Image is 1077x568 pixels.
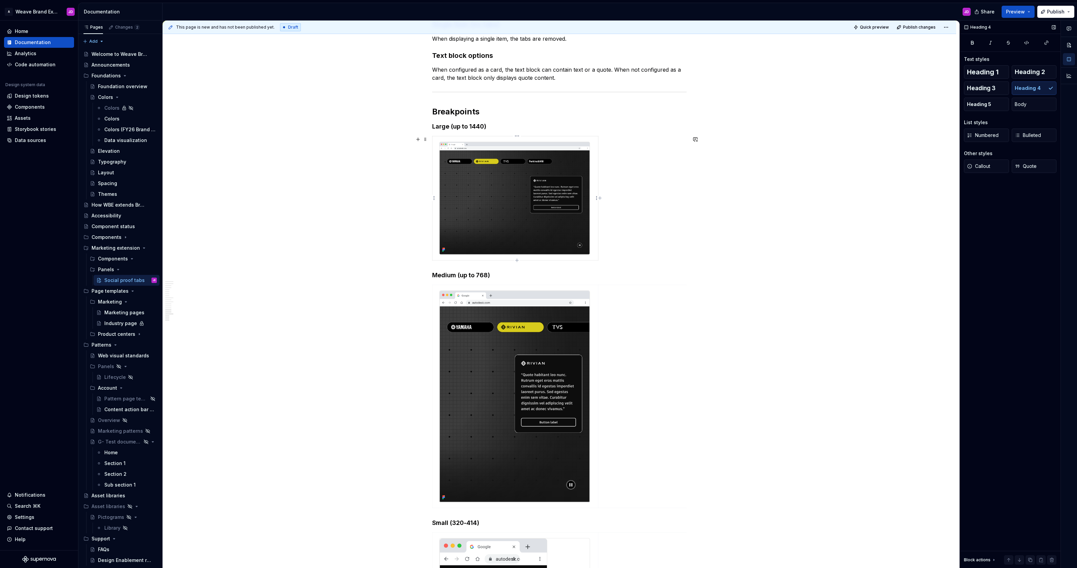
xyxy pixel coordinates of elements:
div: Pictograms [98,514,124,521]
div: Component status [92,223,135,230]
div: Components [98,255,128,262]
div: Help [15,536,26,543]
div: Colors [98,94,113,101]
div: Home [104,449,118,456]
div: Data visualization [104,137,147,144]
a: Settings [4,512,74,523]
div: Components [15,104,45,110]
img: 5712364c-d83d-4911-85e2-3fd1047369d7.png [440,291,590,502]
button: Search ⌘K [4,501,74,511]
a: Announcements [81,60,160,70]
div: Marketing pages [104,309,144,316]
div: Foundation overview [98,83,147,90]
div: Pattern page template [104,395,148,402]
button: Quote [1012,159,1057,173]
span: 2 [134,25,140,30]
button: Heading 5 [964,98,1009,111]
div: Content action bar pattern [104,406,155,413]
button: Contact support [4,523,74,534]
div: Storybook stories [15,126,56,133]
div: Accessibility [92,212,121,219]
div: Product centers [87,329,160,340]
div: Block actions [964,557,991,563]
span: Heading 5 [967,101,991,108]
div: Overview [98,417,120,424]
div: Marketing [87,296,160,307]
div: Section 2 [104,471,127,477]
h4: Medium (up to 768) [432,271,687,279]
div: JD [964,9,969,14]
div: Asset libraries [81,501,160,512]
a: Library [94,523,160,533]
div: Page templates [92,288,129,294]
div: Components [92,234,121,241]
span: Heading 3 [967,85,996,92]
div: Marketing extension [92,245,140,251]
div: Library [104,525,120,531]
a: Colors [94,103,160,113]
h2: Breakpoints [432,106,687,117]
a: Accessibility [81,210,160,221]
span: Callout [967,163,990,170]
h4: Small (320-414) [432,519,687,527]
div: Marketing extension [81,243,160,253]
div: Web visual standards [98,352,149,359]
a: Marketing patterns [87,426,160,436]
p: When configured as a card, the text block can contain text or a quote. When not configured as a c... [432,66,687,82]
div: Block actions [964,555,997,565]
div: Sub section 1 [104,482,136,488]
a: Industry page [94,318,160,329]
div: Typography [98,158,126,165]
div: Home [15,28,28,35]
div: Colors (FY26 Brand refresh) [104,126,155,133]
button: Callout [964,159,1009,173]
a: Social proof tabsJD [94,275,160,286]
span: Share [981,8,995,15]
a: Storybook stories [4,124,74,135]
span: Publish changes [903,25,936,30]
a: Component status [81,221,160,232]
div: Text styles [964,56,989,63]
a: Welcome to Weave Brand Extended [81,49,160,60]
img: 83c17fc7-6fee-4d10-b412-af686209c4c5.png [440,142,590,255]
a: Components [4,102,74,112]
button: Notifications [4,490,74,500]
div: Welcome to Weave Brand Extended [92,51,147,58]
div: Documentation [84,8,160,15]
a: Web visual standards [87,350,160,361]
h3: Text block options [432,51,687,60]
div: How WBE extends Brand [92,202,147,208]
div: Panels [98,363,114,370]
a: Design Enablement requests [87,555,160,566]
div: G- Test documentation page [98,438,141,445]
a: Typography [87,156,160,167]
span: Quote [1015,163,1037,170]
span: Preview [1006,8,1025,15]
div: Panels [87,361,160,372]
a: Spacing [87,178,160,189]
a: Overview [87,415,160,426]
button: Heading 3 [964,81,1009,95]
div: Marketing patterns [98,428,143,434]
div: Design system data [5,82,45,87]
div: Elevation [98,148,120,154]
button: Numbered [964,129,1009,142]
div: Announcements [92,62,130,68]
button: Share [971,6,999,18]
a: How WBE extends Brand [81,200,160,210]
a: Colors (FY26 Brand refresh) [94,124,160,135]
button: Heading 1 [964,65,1009,79]
a: Home [94,447,160,458]
div: Contact support [15,525,53,532]
div: Spacing [98,180,117,187]
a: Asset libraries [81,490,160,501]
svg: Supernova Logo [22,556,56,563]
div: Lifecycle [104,374,126,381]
p: When displaying a single item, the tabs are removed. [432,35,687,43]
div: Patterns [92,342,111,348]
a: Layout [87,167,160,178]
div: Patterns [81,340,160,350]
div: Account [98,385,117,391]
button: Publish changes [895,23,939,32]
a: Pattern page template [94,393,160,404]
